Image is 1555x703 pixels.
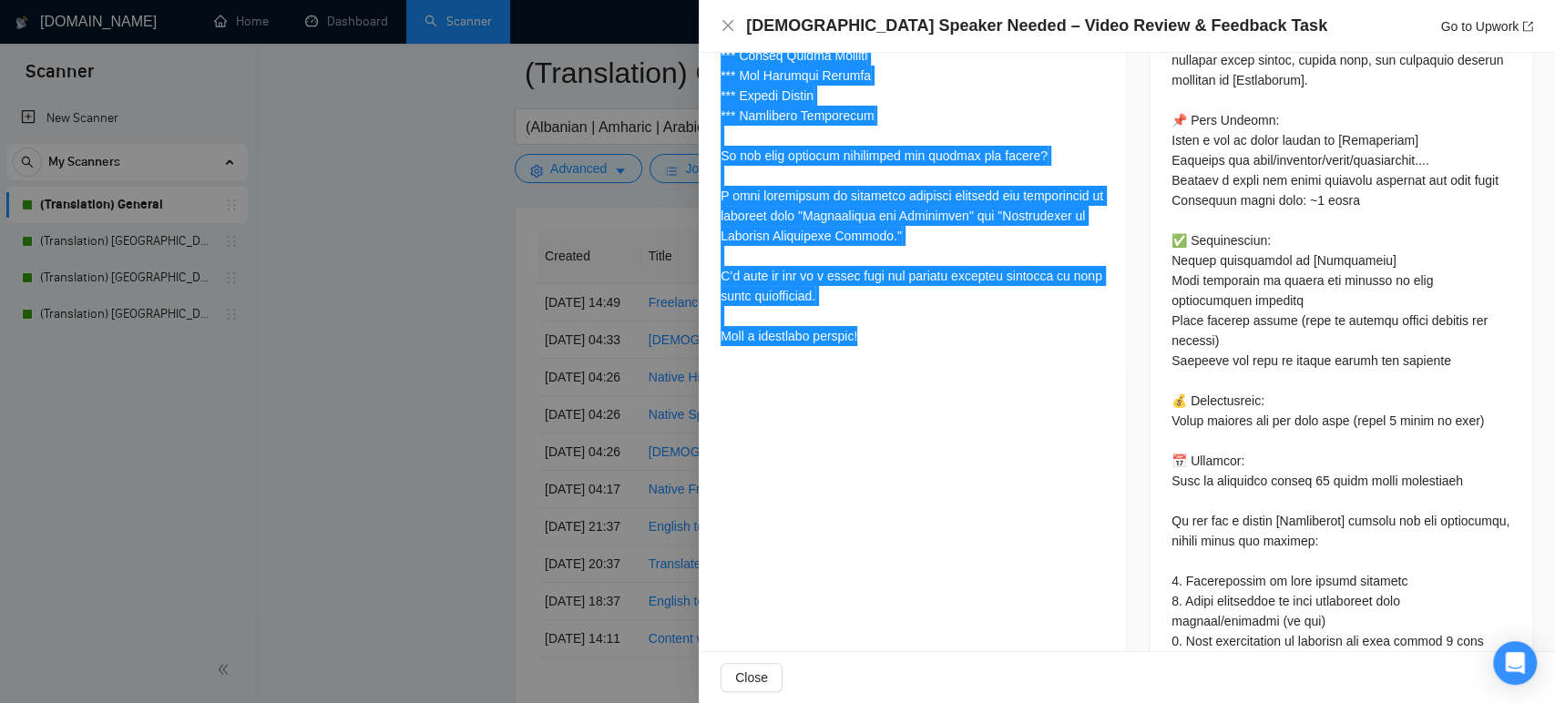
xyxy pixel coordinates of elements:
[746,15,1327,37] h4: [DEMOGRAPHIC_DATA] Speaker Needed – Video Review & Feedback Task
[1440,19,1533,34] a: Go to Upworkexport
[721,18,735,33] span: close
[1493,641,1537,685] div: Open Intercom Messenger
[1522,21,1533,32] span: export
[721,18,735,34] button: Close
[721,663,783,692] button: Close
[735,667,768,688] span: Close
